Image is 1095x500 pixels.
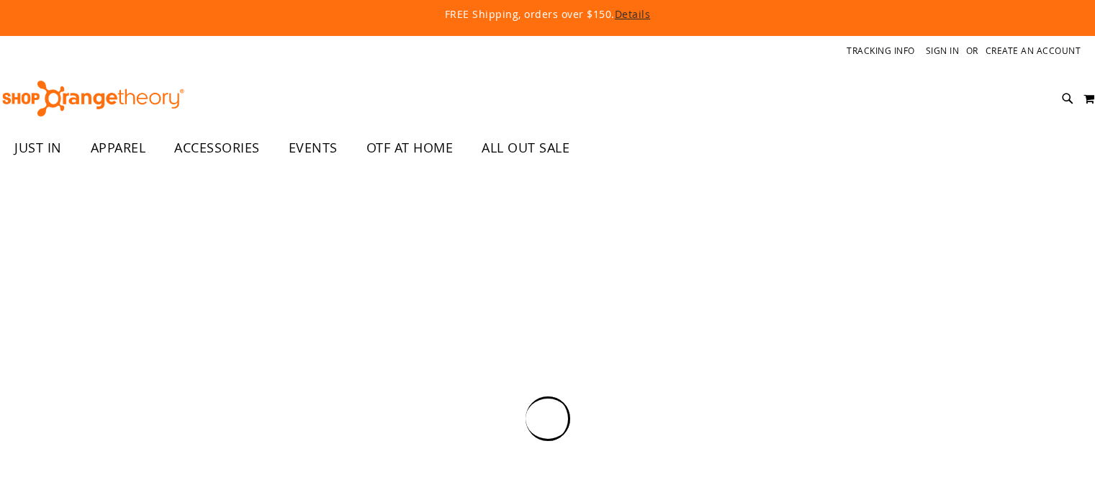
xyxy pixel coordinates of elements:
[926,45,960,57] a: Sign In
[115,7,979,22] p: FREE Shipping, orders over $150.
[76,132,161,165] a: APPAREL
[91,132,146,164] span: APPAREL
[160,132,274,165] a: ACCESSORIES
[482,132,569,164] span: ALL OUT SALE
[986,45,1081,57] a: Create an Account
[274,132,352,165] a: EVENTS
[615,7,651,21] a: Details
[847,45,915,57] a: Tracking Info
[174,132,260,164] span: ACCESSORIES
[352,132,468,165] a: OTF AT HOME
[289,132,338,164] span: EVENTS
[14,132,62,164] span: JUST IN
[467,132,584,165] a: ALL OUT SALE
[366,132,454,164] span: OTF AT HOME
